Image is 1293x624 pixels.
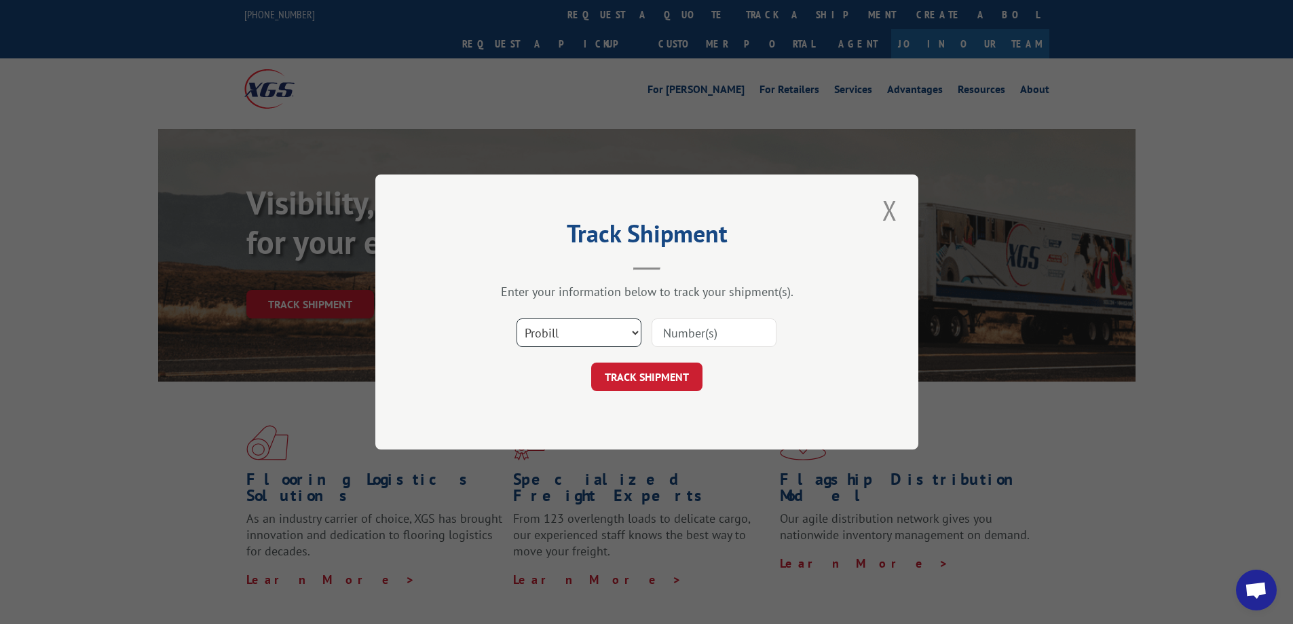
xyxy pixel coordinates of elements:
[591,363,702,391] button: TRACK SHIPMENT
[652,318,776,347] input: Number(s)
[878,191,901,229] button: Close modal
[1236,570,1277,610] a: Open chat
[443,224,850,250] h2: Track Shipment
[443,284,850,299] div: Enter your information below to track your shipment(s).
